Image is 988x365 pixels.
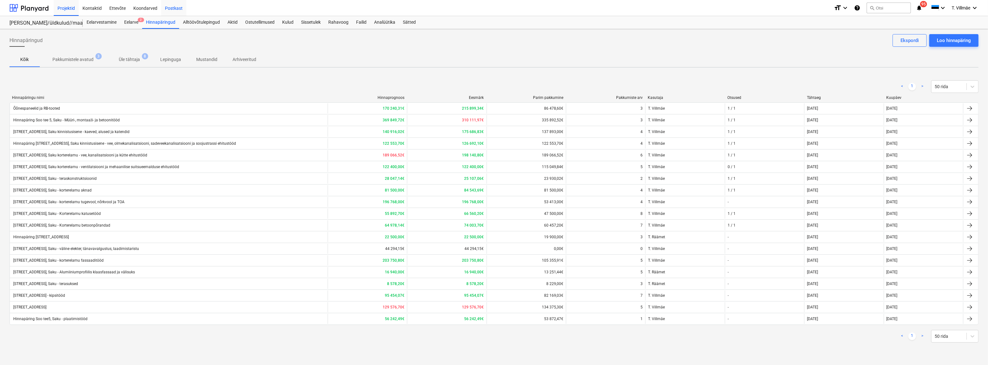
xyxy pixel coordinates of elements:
[399,16,420,29] a: Sätted
[956,335,988,365] div: Vestlusvidin
[467,282,484,286] b: 8 578,20€
[464,188,484,192] b: 84 543,69€
[297,16,324,29] div: Sissetulek
[728,176,736,181] div: 1 / 1
[179,16,224,29] div: Alltöövõtulepingud
[645,267,724,277] div: T. Räämet
[887,200,898,204] div: [DATE]
[807,188,818,192] div: [DATE]
[12,282,78,286] div: [STREET_ADDRESS], Saku - terasuksed
[383,200,404,204] b: 196 768,00€
[462,106,484,111] b: 215 899,34€
[640,141,643,146] div: 4
[645,173,724,184] div: T. Villmäe
[330,95,404,100] div: Hinnaprognoos
[462,118,484,122] b: 310 111,97€
[462,165,484,169] b: 122 400,00€
[12,141,236,146] div: Hinnapäring [STREET_ADDRESS], Saku kinnistusisene - vee, olmekanalisatsiooni, sadeveekanalisatsio...
[385,188,404,192] b: 81 500,00€
[807,246,818,251] div: [DATE]
[464,270,484,274] b: 16 940,00€
[870,5,875,10] span: search
[383,258,404,263] b: 203 750,80€
[971,4,979,12] i: keyboard_arrow_down
[645,103,724,113] div: T. Villmäe
[83,16,120,29] div: Eelarvestamine
[807,235,818,239] div: [DATE]
[640,188,643,192] div: 4
[370,16,399,29] div: Analüütika
[887,305,898,309] div: [DATE]
[462,305,484,309] b: 129 576,70€
[640,293,643,298] div: 7
[487,162,566,172] div: 115 049,84€
[95,53,102,59] span: 3
[120,16,142,29] a: Eelarve2
[385,176,404,181] b: 28 047,14€
[807,200,818,204] div: [DATE]
[383,153,404,157] b: 189 066,52€
[568,95,643,100] div: Pakkumiste arv
[462,130,484,134] b: 175 686,83€
[464,317,484,321] b: 56 242,49€
[807,141,818,146] div: [DATE]
[645,209,724,219] div: T. Villmäe
[887,141,898,146] div: [DATE]
[887,165,898,169] div: [DATE]
[645,302,724,312] div: T. Villmäe
[887,118,898,122] div: [DATE]
[464,293,484,298] b: 95 454,07€
[887,188,898,192] div: [DATE]
[887,270,898,274] div: [DATE]
[807,130,818,134] div: [DATE]
[487,185,566,195] div: 81 500,00€
[224,16,241,29] div: Aktid
[383,106,404,111] b: 170 240,31€
[645,138,724,149] div: T. Villmäe
[908,332,916,340] a: Page 1 is your current page
[9,37,43,44] span: Hinnapäringud
[645,185,724,195] div: T. Villmäe
[383,118,404,122] b: 369 849,72€
[640,165,643,169] div: 5
[160,56,181,63] p: Lepinguga
[807,305,818,309] div: [DATE]
[142,16,179,29] a: Hinnapäringud
[918,83,926,90] a: Next page
[645,279,724,289] div: T. Räämet
[728,188,736,192] div: 1 / 1
[887,317,898,321] div: [DATE]
[464,176,484,181] b: 25 107,06€
[645,244,724,254] div: T. Villmäe
[487,103,566,113] div: 86 478,60€
[807,106,818,111] div: [DATE]
[807,211,818,216] div: [DATE]
[834,4,841,12] i: format_size
[385,293,404,298] b: 95 454,07€
[278,16,297,29] a: Kulud
[12,246,139,251] div: [STREET_ADDRESS], Saku - väline elekter, tänavavalgustus, laadimistaristu
[464,235,484,239] b: 22 500,00€
[854,4,860,12] i: Abikeskus
[640,270,643,274] div: 5
[887,282,898,286] div: [DATE]
[12,130,130,134] div: [STREET_ADDRESS], Saku kinnistusisene - kaeved, alused ja katendid
[887,235,898,239] div: [DATE]
[324,16,352,29] a: Rahavoog
[727,95,802,100] div: Otsused
[12,293,65,298] div: [STREET_ADDRESS] - kipsitööd
[728,282,729,286] div: -
[640,153,643,157] div: 6
[487,138,566,149] div: 122 553,70€
[385,211,404,216] b: 55 892,70€
[807,223,818,228] div: [DATE]
[12,258,104,263] div: [STREET_ADDRESS], Saku - korterelamu fassaaditööd
[17,56,32,63] p: Kõik
[462,141,484,146] b: 126 692,10€
[12,106,60,111] div: Õõnespaneelid ja RB-tooted
[407,244,486,254] div: 44 294,15€
[807,317,818,321] div: [DATE]
[807,282,818,286] div: [DATE]
[487,209,566,219] div: 47 500,00€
